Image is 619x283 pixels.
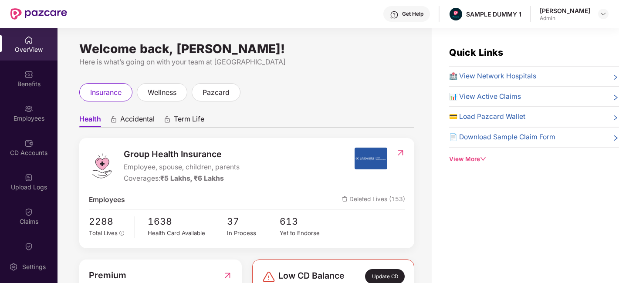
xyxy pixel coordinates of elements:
div: Admin [540,15,590,22]
div: In Process [227,229,280,238]
span: 💳 Load Pazcard Wallet [449,111,525,122]
div: Health Card Available [148,229,227,238]
span: Premium [89,269,126,282]
span: ₹5 Lakhs, ₹6 Lakhs [160,174,224,182]
span: Term Life [174,115,204,127]
img: svg+xml;base64,PHN2ZyBpZD0iQ2xhaW0iIHhtbG5zPSJodHRwOi8vd3d3LnczLm9yZy8yMDAwL3N2ZyIgd2lkdGg9IjIwIi... [24,242,33,251]
img: deleteIcon [342,196,348,202]
span: 📄 Download Sample Claim Form [449,132,555,143]
span: down [480,156,486,162]
img: logo [89,153,115,179]
div: View More [449,155,619,164]
span: 1638 [148,214,227,229]
div: Settings [20,263,48,271]
img: RedirectIcon [396,148,405,157]
img: svg+xml;base64,PHN2ZyBpZD0iQ0RfQWNjb3VudHMiIGRhdGEtbmFtZT0iQ0QgQWNjb3VudHMiIHhtbG5zPSJodHRwOi8vd3... [24,139,33,148]
span: 📊 View Active Claims [449,91,521,102]
div: [PERSON_NAME] [540,7,590,15]
span: 2288 [89,214,129,229]
img: svg+xml;base64,PHN2ZyBpZD0iRW1wbG95ZWVzIiB4bWxucz0iaHR0cDovL3d3dy53My5vcmcvMjAwMC9zdmciIHdpZHRoPS... [24,104,33,113]
div: SAMPLE DUMMY 1 [466,10,521,18]
img: New Pazcare Logo [10,8,67,20]
span: insurance [90,87,122,98]
span: Employee, spouse, children, parents [124,162,240,173]
img: svg+xml;base64,PHN2ZyBpZD0iQ2xhaW0iIHhtbG5zPSJodHRwOi8vd3d3LnczLm9yZy8yMDAwL3N2ZyIgd2lkdGg9IjIwIi... [24,208,33,216]
div: Welcome back, [PERSON_NAME]! [79,45,414,52]
img: RedirectIcon [223,269,232,282]
span: pazcard [203,87,230,98]
img: Pazcare_Alternative_logo-01-01.png [450,8,462,20]
span: Total Lives [89,229,118,236]
div: Here is what’s going on with your team at [GEOGRAPHIC_DATA] [79,57,414,67]
img: insurerIcon [355,148,387,169]
span: 613 [280,214,332,229]
img: svg+xml;base64,PHN2ZyBpZD0iVXBsb2FkX0xvZ3MiIGRhdGEtbmFtZT0iVXBsb2FkIExvZ3MiIHhtbG5zPSJodHRwOi8vd3... [24,173,33,182]
span: right [612,73,619,82]
span: Group Health Insurance [124,148,240,161]
span: Accidental [120,115,155,127]
div: Yet to Endorse [280,229,332,238]
span: Employees [89,195,125,206]
img: svg+xml;base64,PHN2ZyBpZD0iSG9tZSIgeG1sbnM9Imh0dHA6Ly93d3cudzMub3JnLzIwMDAvc3ZnIiB3aWR0aD0iMjAiIG... [24,36,33,44]
span: right [612,93,619,102]
span: info-circle [119,231,125,236]
span: 37 [227,214,280,229]
span: wellness [148,87,176,98]
span: right [612,134,619,143]
div: animation [110,115,118,123]
span: Quick Links [449,47,503,58]
div: Get Help [402,10,423,17]
img: svg+xml;base64,PHN2ZyBpZD0iU2V0dGluZy0yMHgyMCIgeG1sbnM9Imh0dHA6Ly93d3cudzMub3JnLzIwMDAvc3ZnIiB3aW... [9,263,18,271]
img: svg+xml;base64,PHN2ZyBpZD0iQmVuZWZpdHMiIHhtbG5zPSJodHRwOi8vd3d3LnczLm9yZy8yMDAwL3N2ZyIgd2lkdGg9Ij... [24,70,33,79]
div: Coverages: [124,173,240,184]
span: Deleted Lives (153) [342,195,405,206]
div: animation [163,115,171,123]
span: Health [79,115,101,127]
img: svg+xml;base64,PHN2ZyBpZD0iSGVscC0zMngzMiIgeG1sbnM9Imh0dHA6Ly93d3cudzMub3JnLzIwMDAvc3ZnIiB3aWR0aD... [390,10,399,19]
img: svg+xml;base64,PHN2ZyBpZD0iRHJvcGRvd24tMzJ4MzIiIHhtbG5zPSJodHRwOi8vd3d3LnczLm9yZy8yMDAwL3N2ZyIgd2... [600,10,607,17]
span: 🏥 View Network Hospitals [449,71,536,82]
span: right [612,113,619,122]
